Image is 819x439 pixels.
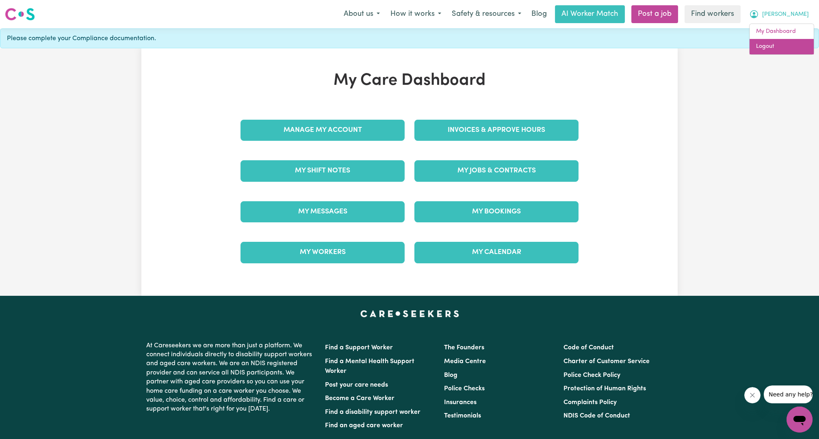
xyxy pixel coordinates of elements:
[240,120,405,141] a: Manage My Account
[414,242,578,263] a: My Calendar
[631,5,678,23] a: Post a job
[240,242,405,263] a: My Workers
[338,6,385,23] button: About us
[563,385,646,392] a: Protection of Human Rights
[563,344,614,351] a: Code of Conduct
[385,6,446,23] button: How it works
[7,34,156,43] span: Please complete your Compliance documentation.
[146,338,315,417] p: At Careseekers we are more than just a platform. We connect individuals directly to disability su...
[749,24,814,55] div: My Account
[444,399,477,406] a: Insurances
[325,422,403,429] a: Find an aged care worker
[563,413,630,419] a: NDIS Code of Conduct
[5,7,35,22] img: Careseekers logo
[5,6,49,12] span: Need any help?
[444,385,485,392] a: Police Checks
[240,201,405,222] a: My Messages
[325,358,414,374] a: Find a Mental Health Support Worker
[750,39,814,54] a: Logout
[762,10,809,19] span: [PERSON_NAME]
[563,358,650,365] a: Charter of Customer Service
[744,6,814,23] button: My Account
[764,385,812,403] iframe: Message from company
[744,387,760,403] iframe: Close message
[444,358,486,365] a: Media Centre
[325,395,394,402] a: Become a Care Worker
[325,382,388,388] a: Post your care needs
[685,5,741,23] a: Find workers
[240,160,405,181] a: My Shift Notes
[444,344,484,351] a: The Founders
[414,160,578,181] a: My Jobs & Contracts
[563,399,617,406] a: Complaints Policy
[563,372,620,379] a: Police Check Policy
[786,407,812,433] iframe: Button to launch messaging window
[526,5,552,23] a: Blog
[325,344,393,351] a: Find a Support Worker
[444,372,457,379] a: Blog
[414,120,578,141] a: Invoices & Approve Hours
[750,24,814,39] a: My Dashboard
[236,71,583,90] h1: My Care Dashboard
[444,413,481,419] a: Testimonials
[446,6,526,23] button: Safety & resources
[414,201,578,222] a: My Bookings
[555,5,625,23] a: AI Worker Match
[5,5,35,24] a: Careseekers logo
[360,310,459,317] a: Careseekers home page
[325,409,420,415] a: Find a disability support worker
